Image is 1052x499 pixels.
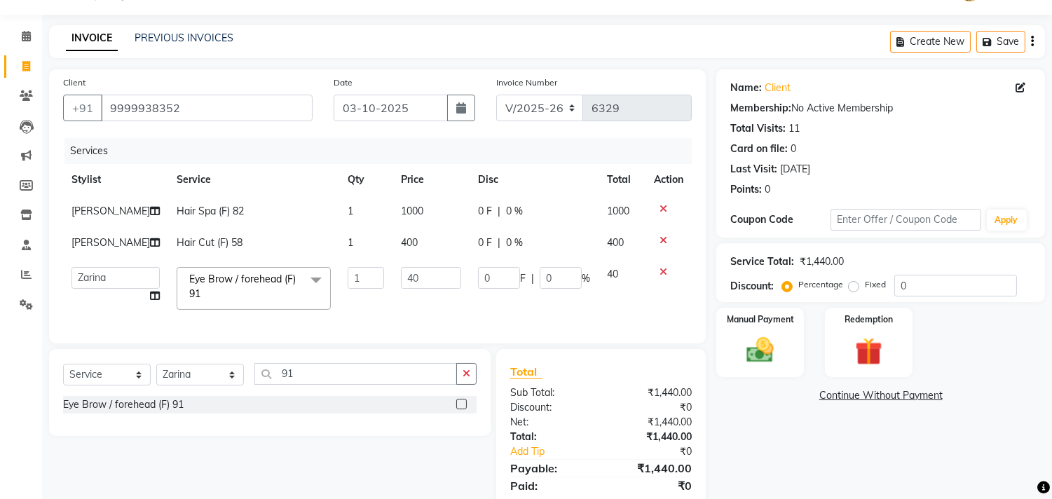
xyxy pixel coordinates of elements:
[506,204,523,219] span: 0 %
[730,101,1031,116] div: No Active Membership
[200,287,207,300] a: x
[845,313,893,326] label: Redemption
[339,164,392,196] th: Qty
[348,236,353,249] span: 1
[601,415,703,430] div: ₹1,440.00
[71,205,150,217] span: [PERSON_NAME]
[500,477,601,494] div: Paid:
[500,415,601,430] div: Net:
[788,121,800,136] div: 11
[189,273,296,300] span: Eye Brow / forehead (F) 91
[470,164,599,196] th: Disc
[496,76,557,89] label: Invoice Number
[520,271,526,286] span: F
[334,76,353,89] label: Date
[847,334,891,369] img: _gift.svg
[498,235,500,250] span: |
[506,235,523,250] span: 0 %
[798,278,843,291] label: Percentage
[730,279,774,294] div: Discount:
[601,385,703,400] div: ₹1,440.00
[791,142,796,156] div: 0
[498,204,500,219] span: |
[582,271,590,286] span: %
[730,162,777,177] div: Last Visit:
[730,101,791,116] div: Membership:
[727,313,794,326] label: Manual Payment
[177,205,244,217] span: Hair Spa (F) 82
[531,271,534,286] span: |
[730,121,786,136] div: Total Visits:
[254,363,457,385] input: Search or Scan
[890,31,971,53] button: Create New
[601,460,703,477] div: ₹1,440.00
[738,334,782,366] img: _cash.svg
[64,138,702,164] div: Services
[607,236,624,249] span: 400
[601,400,703,415] div: ₹0
[865,278,886,291] label: Fixed
[800,254,844,269] div: ₹1,440.00
[607,205,629,217] span: 1000
[101,95,313,121] input: Search by Name/Mobile/Email/Code
[730,81,762,95] div: Name:
[765,182,770,197] div: 0
[392,164,470,196] th: Price
[987,210,1027,231] button: Apply
[599,164,645,196] th: Total
[168,164,339,196] th: Service
[601,430,703,444] div: ₹1,440.00
[135,32,233,44] a: PREVIOUS INVOICES
[719,388,1042,403] a: Continue Without Payment
[976,31,1025,53] button: Save
[780,162,810,177] div: [DATE]
[63,397,184,412] div: Eye Brow / forehead (F) 91
[618,444,703,459] div: ₹0
[177,236,242,249] span: Hair Cut (F) 58
[71,236,150,249] span: [PERSON_NAME]
[63,76,86,89] label: Client
[401,236,418,249] span: 400
[730,182,762,197] div: Points:
[601,477,703,494] div: ₹0
[63,164,168,196] th: Stylist
[730,142,788,156] div: Card on file:
[478,204,492,219] span: 0 F
[500,460,601,477] div: Payable:
[730,254,794,269] div: Service Total:
[478,235,492,250] span: 0 F
[63,95,102,121] button: +91
[645,164,692,196] th: Action
[66,26,118,51] a: INVOICE
[607,268,618,280] span: 40
[730,212,831,227] div: Coupon Code
[765,81,791,95] a: Client
[500,385,601,400] div: Sub Total:
[510,364,542,379] span: Total
[500,400,601,415] div: Discount:
[831,209,981,231] input: Enter Offer / Coupon Code
[500,430,601,444] div: Total:
[500,444,618,459] a: Add Tip
[348,205,353,217] span: 1
[401,205,423,217] span: 1000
